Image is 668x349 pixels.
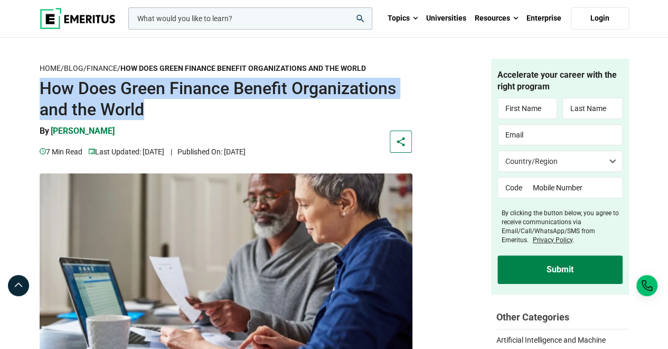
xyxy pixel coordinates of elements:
[87,64,117,73] a: Finance
[40,64,61,73] a: Home
[496,310,629,324] h2: Other Categories
[497,177,525,198] input: Code
[533,236,572,244] a: Privacy Policy
[89,146,164,158] p: Last Updated: [DATE]
[562,98,623,119] input: Last Name
[89,148,95,154] img: video-views
[51,125,115,137] p: [PERSON_NAME]
[497,69,623,93] h4: Accelerate your career with the right program
[497,255,623,284] input: Submit
[571,7,629,30] a: Login
[171,146,246,158] p: Published On: [DATE]
[497,98,558,119] input: First Name
[171,148,172,156] span: |
[40,146,82,158] p: 7 min read
[497,124,623,145] input: Email
[497,151,623,172] select: Country
[51,125,115,145] a: [PERSON_NAME]
[40,78,412,120] h1: How Does Green Finance Benefit Organizations and the World
[502,209,623,244] label: By clicking the button below, you agree to receive communications via Email/Call/WhatsApp/SMS fro...
[40,64,366,72] span: / / /
[40,148,46,154] img: video-views
[128,7,372,30] input: woocommerce-product-search-field-0
[525,177,623,198] input: Mobile Number
[40,126,49,136] span: By
[64,64,83,73] a: Blog
[120,64,366,72] strong: How Does Green Finance Benefit Organizations and the World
